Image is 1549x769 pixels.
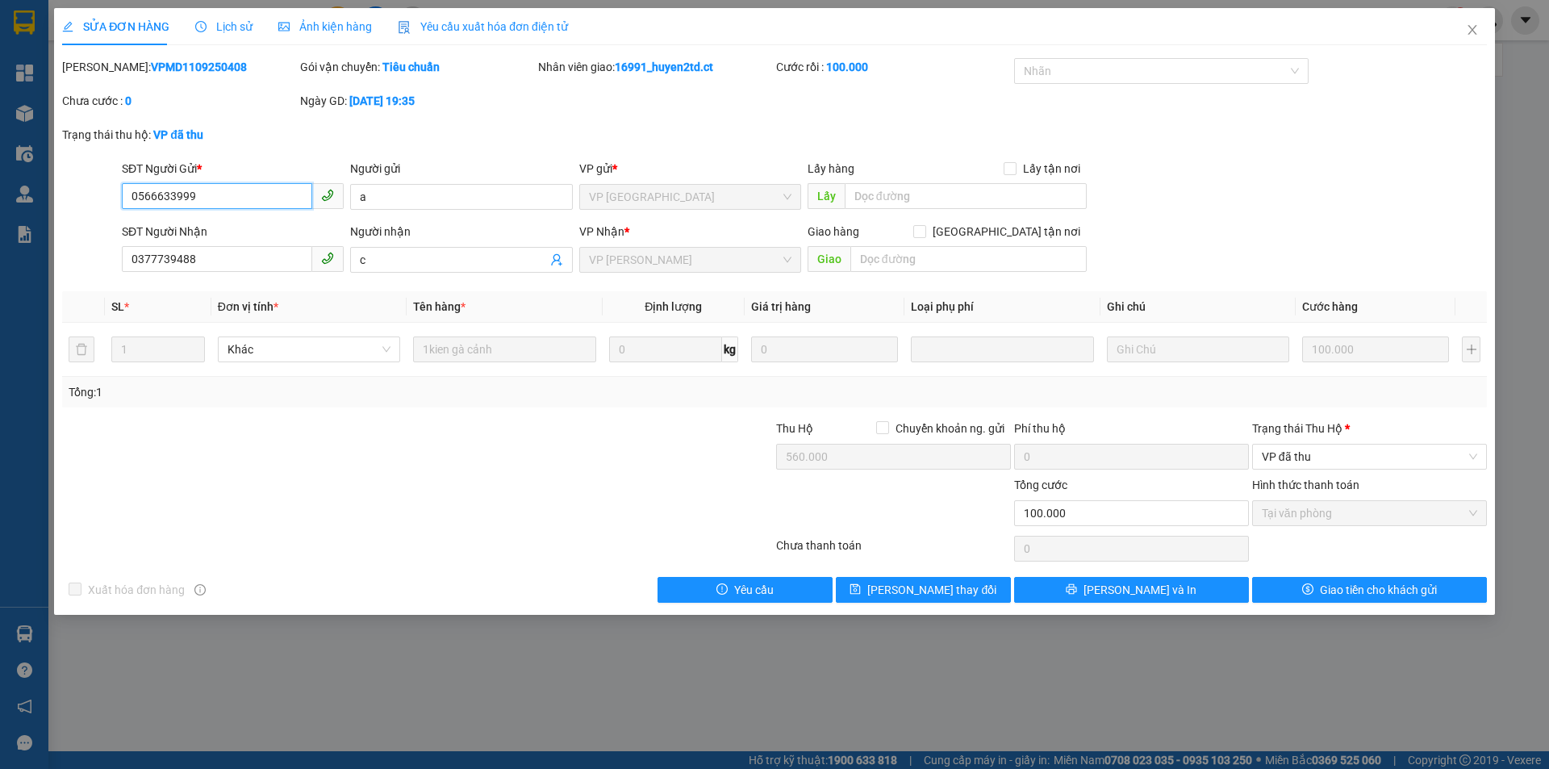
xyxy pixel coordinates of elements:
[589,185,791,209] span: VP Mỹ Đình
[1302,583,1313,596] span: dollar
[538,58,773,76] div: Nhân viên giao:
[218,300,278,313] span: Đơn vị tính
[349,94,415,107] b: [DATE] 19:35
[153,128,203,141] b: VP đã thu
[1252,577,1487,603] button: dollarGiao tiền cho khách gửi
[1320,581,1437,599] span: Giao tiền cho khách gửi
[382,61,440,73] b: Tiêu chuẩn
[1462,336,1480,362] button: plus
[62,21,73,32] span: edit
[774,537,1012,565] div: Chưa thanh toán
[278,20,372,33] span: Ảnh kiện hàng
[722,336,738,362] span: kg
[1450,8,1495,53] button: Close
[926,223,1087,240] span: [GEOGRAPHIC_DATA] tận nơi
[1302,336,1449,362] input: 0
[413,300,466,313] span: Tên hàng
[550,253,563,266] span: user-add
[776,422,813,435] span: Thu Hộ
[350,160,572,178] div: Người gửi
[716,583,728,596] span: exclamation-circle
[62,92,297,110] div: Chưa cước :
[125,94,132,107] b: 0
[734,581,774,599] span: Yêu cầu
[904,291,1100,323] th: Loại phụ phí
[1252,420,1487,437] div: Trạng thái Thu Hộ
[867,581,996,599] span: [PERSON_NAME] thay đổi
[300,58,535,76] div: Gói vận chuyển:
[278,21,290,32] span: picture
[1083,581,1196,599] span: [PERSON_NAME] và In
[808,246,850,272] span: Giao
[194,584,206,596] span: info-circle
[62,58,297,76] div: [PERSON_NAME]:
[81,581,191,599] span: Xuất hóa đơn hàng
[1262,445,1477,469] span: VP đã thu
[321,189,334,202] span: phone
[645,300,702,313] span: Định lượng
[808,162,854,175] span: Lấy hàng
[398,21,411,34] img: icon
[808,183,845,209] span: Lấy
[850,246,1087,272] input: Dọc đường
[413,336,595,362] input: VD: Bàn, Ghế
[1107,336,1289,362] input: Ghi Chú
[589,248,791,272] span: VP Cương Gián
[69,336,94,362] button: delete
[300,92,535,110] div: Ngày GD:
[579,225,624,238] span: VP Nhận
[836,577,1011,603] button: save[PERSON_NAME] thay đổi
[579,160,801,178] div: VP gửi
[69,383,598,401] div: Tổng: 1
[398,20,568,33] span: Yêu cầu xuất hóa đơn điện tử
[1014,420,1249,444] div: Phí thu hộ
[111,300,124,313] span: SL
[615,61,713,73] b: 16991_huyen2td.ct
[62,20,169,33] span: SỬA ĐƠN HÀNG
[776,58,1011,76] div: Cước rồi :
[321,252,334,265] span: phone
[1262,501,1477,525] span: Tại văn phòng
[1302,300,1358,313] span: Cước hàng
[1066,583,1077,596] span: printer
[1252,479,1359,491] label: Hình thức thanh toán
[62,126,357,144] div: Trạng thái thu hộ:
[1100,291,1296,323] th: Ghi chú
[826,61,868,73] b: 100.000
[658,577,833,603] button: exclamation-circleYêu cầu
[1466,23,1479,36] span: close
[195,21,207,32] span: clock-circle
[195,20,253,33] span: Lịch sử
[808,225,859,238] span: Giao hàng
[845,183,1087,209] input: Dọc đường
[122,160,344,178] div: SĐT Người Gửi
[228,337,390,362] span: Khác
[151,61,247,73] b: VPMD1109250408
[350,223,572,240] div: Người nhận
[850,583,861,596] span: save
[1014,479,1067,491] span: Tổng cước
[1014,577,1249,603] button: printer[PERSON_NAME] và In
[1017,160,1087,178] span: Lấy tận nơi
[889,420,1011,437] span: Chuyển khoản ng. gửi
[122,223,344,240] div: SĐT Người Nhận
[751,300,811,313] span: Giá trị hàng
[751,336,898,362] input: 0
